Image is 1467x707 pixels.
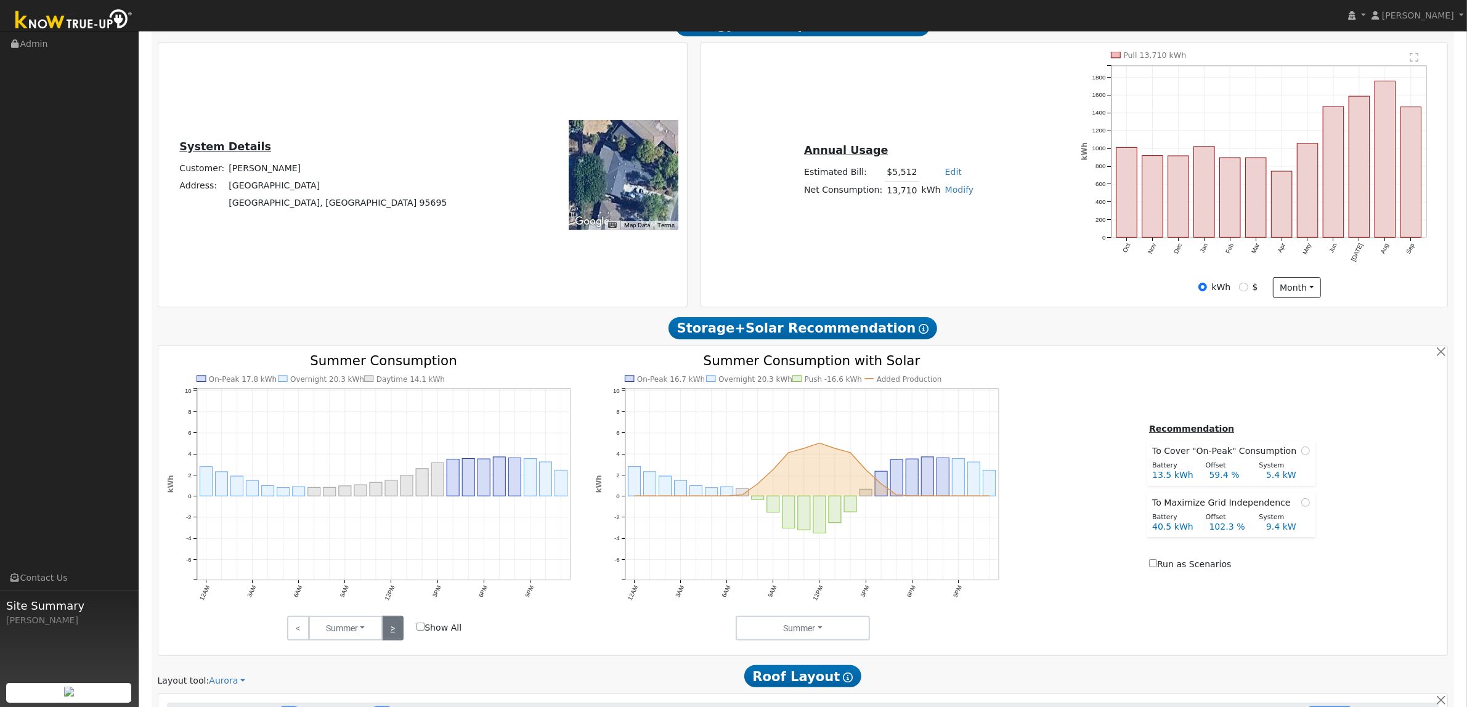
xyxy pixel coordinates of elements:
[64,687,74,697] img: retrieve
[798,496,810,530] rect: onclick=""
[910,493,915,498] circle: onclick=""
[1172,242,1183,255] text: Dec
[704,353,920,368] text: Summer Consumption with Solar
[1149,559,1157,567] input: Run as Scenarios
[290,374,364,383] text: Overnight 20.3 kWh
[188,471,191,478] text: 2
[678,493,683,498] circle: onclick=""
[1124,50,1187,60] text: Pull 13,710 kWh
[1095,198,1106,205] text: 400
[376,374,444,383] text: Daytime 14.1 kWh
[417,623,425,631] input: Show All
[1253,281,1258,294] label: $
[627,584,640,602] text: 12AM
[877,374,942,383] text: Added Production
[616,471,619,478] text: 2
[817,440,822,445] circle: onclick=""
[209,374,277,383] text: On-Peak 17.8 kWh
[158,676,209,685] span: Layout tool:
[277,487,289,496] rect: onclick=""
[813,496,826,533] rect: onclick=""
[1225,242,1235,255] text: Feb
[1146,512,1200,523] div: Battery
[539,462,551,496] rect: onclick=""
[493,457,505,496] rect: onclick=""
[919,182,943,200] td: kWh
[632,493,637,498] circle: onclick=""
[890,459,903,496] rect: onclick=""
[431,584,442,599] text: 3PM
[616,450,620,457] text: 4
[953,458,965,496] rect: onclick=""
[675,480,687,496] rect: onclick=""
[508,458,521,496] rect: onclick=""
[1328,242,1339,254] text: Jun
[885,182,919,200] td: 13,710
[705,488,718,496] rect: onclick=""
[941,493,946,498] circle: onclick=""
[863,467,868,472] circle: onclick=""
[177,177,227,195] td: Address:
[744,665,862,687] span: Roof Layout
[736,616,871,640] button: Summer
[595,475,603,493] text: kWh
[1273,277,1322,298] button: month
[188,429,191,436] text: 6
[339,486,351,496] rect: onclick=""
[1211,281,1230,294] label: kWh
[524,458,536,496] rect: onclick=""
[1253,461,1306,471] div: System
[614,535,620,541] text: -4
[307,487,320,496] rect: onclick=""
[1199,242,1209,254] text: Jan
[1122,242,1132,254] text: Oct
[767,496,779,512] rect: onclick=""
[1260,469,1317,482] div: 5.4 kW
[1092,127,1107,134] text: 1200
[1203,520,1259,533] div: 102.3 %
[906,459,918,496] rect: onclick=""
[188,493,192,499] text: 0
[1203,469,1259,482] div: 59.4 %
[382,616,404,640] a: >
[668,317,937,339] span: Storage+Solar Recommendation
[383,584,396,602] text: 12PM
[1220,158,1241,237] rect: onclick=""
[1375,81,1396,238] rect: onclick=""
[1146,469,1203,482] div: 13.5 kWh
[906,584,917,599] text: 6PM
[613,387,620,394] text: 10
[338,584,349,599] text: 9AM
[292,487,304,496] rect: onclick=""
[859,489,872,496] rect: onclick=""
[1380,242,1390,255] text: Aug
[227,160,449,177] td: [PERSON_NAME]
[771,467,776,472] circle: onclick=""
[614,555,620,562] text: -6
[572,214,612,230] img: Google
[1199,512,1253,523] div: Offset
[1146,520,1203,533] div: 40.5 kWh
[1142,156,1163,238] rect: onclick=""
[956,493,961,498] circle: onclick=""
[1323,107,1344,237] rect: onclick=""
[879,481,884,486] circle: onclick=""
[804,144,888,156] u: Annual Usage
[755,481,760,486] circle: onclick=""
[385,480,397,496] rect: onclick=""
[227,195,449,212] td: [GEOGRAPHIC_DATA], [GEOGRAPHIC_DATA] 95695
[925,493,930,498] circle: onclick=""
[524,584,535,599] text: 9PM
[1102,234,1106,241] text: 0
[1410,52,1419,62] text: 
[1401,107,1422,238] rect: onclick=""
[198,584,211,602] text: 12AM
[186,514,192,520] text: -2
[648,493,652,498] circle: onclick=""
[614,514,620,520] text: -2
[1246,158,1267,237] rect: onclick=""
[875,471,887,496] rect: onclick=""
[1080,142,1089,160] text: kWh
[555,470,567,496] rect: onclick=""
[983,470,996,496] rect: onclick=""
